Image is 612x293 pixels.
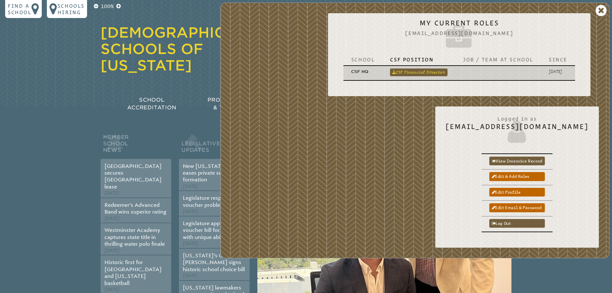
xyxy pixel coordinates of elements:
a: Legislature responds to voucher problems [183,195,240,208]
a: Historic first for [GEOGRAPHIC_DATA] and [US_STATE] basketball [104,259,162,286]
a: Legislature approves voucher bill for students with unique abilities [183,220,243,240]
span: [DATE] [104,287,120,292]
p: [DATE] [549,69,567,75]
p: CSF Position [390,56,448,63]
p: Since [549,56,567,63]
a: CSF Financial Director [390,69,448,76]
a: Edit & add roles [489,172,545,181]
h2: Legislative Updates [179,133,250,159]
h2: My Current Roles [338,19,580,51]
a: Edit email & password [489,203,545,212]
p: School [351,56,375,63]
a: [GEOGRAPHIC_DATA] secures [GEOGRAPHIC_DATA] lease [104,163,162,190]
a: Edit profile [489,188,545,197]
a: New [US_STATE] law eases private school formation [183,163,236,183]
h2: [EMAIL_ADDRESS][DOMAIN_NAME] [446,112,589,144]
span: [DATE] [104,248,120,253]
span: Logged in as [446,112,589,123]
p: 100% [100,3,115,10]
p: Find a school [8,3,31,15]
h2: Member School News [101,133,171,159]
p: CSF HQ [351,69,375,75]
a: [DEMOGRAPHIC_DATA] Schools of [US_STATE] [101,24,283,74]
span: [DATE] [183,209,198,214]
span: [DATE] [104,190,120,196]
p: Schools Hiring [58,3,84,15]
a: Westminster Academy captures state title in thrilling water polo finale [104,227,165,247]
span: [DATE] [183,241,198,246]
a: View inservice record [489,157,545,165]
span: [DATE] [183,273,198,279]
p: Job / Team at School [463,56,533,63]
span: [DATE] [183,184,198,189]
span: Professional Development & Teacher Certification [208,97,301,111]
a: [US_STATE]’s Governor [PERSON_NAME] signs historic school choice bill [183,252,245,272]
span: [DATE] [104,216,120,221]
span: School Accreditation [127,97,176,111]
a: Log out [489,219,545,228]
a: Redeemer’s Advanced Band wins superior rating [104,202,166,215]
